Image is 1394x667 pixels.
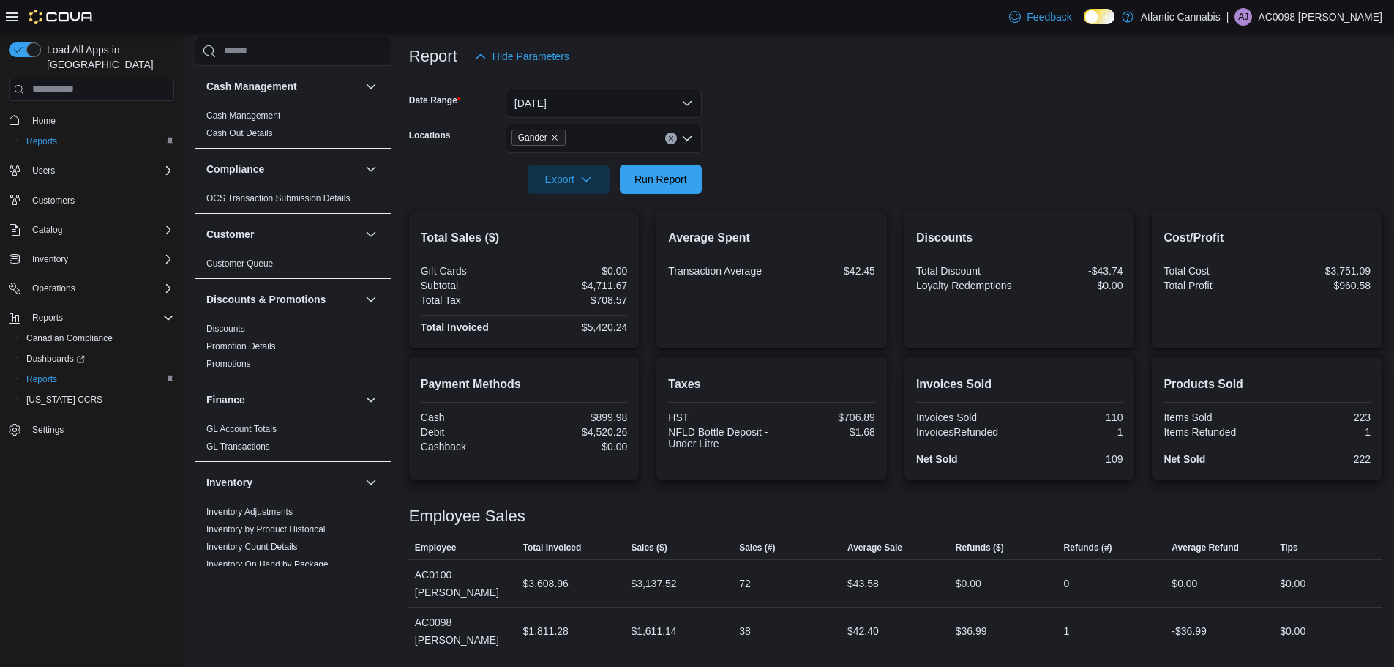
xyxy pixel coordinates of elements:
button: Operations [3,278,180,299]
a: Customers [26,192,80,209]
button: Home [3,110,180,131]
button: Export [528,165,610,194]
span: Operations [26,280,174,297]
button: Finance [362,391,380,409]
button: [US_STATE] CCRS [15,390,180,410]
a: Reports [20,370,63,388]
span: Settings [26,420,174,439]
div: $4,520.26 [527,426,627,438]
div: $43.58 [847,575,879,592]
span: Inventory Adjustments [206,506,293,518]
div: $0.00 [1022,280,1123,291]
div: 1 [1064,622,1070,640]
div: $0.00 [527,441,627,452]
div: Total Tax [421,294,521,306]
span: Employee [415,542,457,554]
span: Inventory by Product Historical [206,523,326,535]
span: Inventory Count Details [206,541,298,553]
div: $36.99 [956,622,987,640]
span: Users [26,162,174,179]
h3: Inventory [206,475,252,490]
span: Inventory On Hand by Package [206,559,329,570]
a: OCS Transaction Submission Details [206,193,351,204]
button: Operations [26,280,81,297]
a: Discounts [206,324,245,334]
a: Home [26,112,61,130]
a: Dashboards [15,349,180,369]
button: Remove Gander from selection in this group [550,133,559,142]
span: Settings [32,424,64,436]
div: AC0098 [PERSON_NAME] [409,608,517,655]
button: Inventory [362,474,380,491]
div: HST [668,411,768,423]
div: Items Sold [1163,411,1264,423]
a: GL Transactions [206,441,270,452]
span: Average Refund [1172,542,1239,554]
span: Reports [32,312,63,324]
div: $42.45 [775,265,875,277]
button: [DATE] [506,89,702,118]
span: GL Transactions [206,441,270,452]
span: Canadian Compliance [26,332,113,344]
div: Compliance [195,190,391,213]
h3: Discounts & Promotions [206,292,326,307]
a: GL Account Totals [206,424,277,434]
div: Customer [195,255,391,278]
span: GL Account Totals [206,423,277,435]
div: Loyalty Redemptions [916,280,1016,291]
span: OCS Transaction Submission Details [206,193,351,204]
span: Customers [32,195,75,206]
button: Inventory [206,475,359,490]
button: Finance [206,392,359,407]
p: | [1226,8,1229,26]
div: $0.00 [1172,575,1197,592]
a: Canadian Compliance [20,329,119,347]
a: Dashboards [20,350,91,368]
strong: Net Sold [916,453,958,465]
h2: Cost/Profit [1163,229,1371,247]
span: Promotion Details [206,340,276,352]
div: $3,751.09 [1270,265,1371,277]
span: Sales ($) [631,542,667,554]
div: Gift Cards [421,265,521,277]
span: Catalog [26,221,174,239]
span: Reports [20,133,174,150]
div: $706.89 [775,411,875,423]
button: Run Report [620,165,702,194]
div: $3,608.96 [523,575,569,592]
button: Customer [206,227,359,242]
h3: Report [409,48,457,65]
div: 1 [1022,426,1123,438]
span: Gander [518,130,547,145]
h2: Products Sold [1163,376,1371,393]
button: Reports [26,309,69,327]
span: AJ [1238,8,1248,26]
a: Cash Management [206,111,280,121]
span: Tips [1280,542,1297,554]
div: 222 [1270,453,1371,465]
p: Atlantic Cannabis [1141,8,1221,26]
a: Cash Out Details [206,128,273,138]
div: Total Profit [1163,280,1264,291]
span: Gander [511,130,566,146]
button: Clear input [665,133,677,144]
button: Cash Management [362,78,380,95]
span: Export [536,165,601,194]
a: Reports [20,133,63,150]
span: Customers [26,191,174,209]
span: Operations [32,283,75,294]
div: $0.00 [956,575,981,592]
div: -$43.74 [1022,265,1123,277]
div: Finance [195,420,391,461]
div: Subtotal [421,280,521,291]
h3: Compliance [206,162,264,176]
div: Total Cost [1163,265,1264,277]
div: Discounts & Promotions [195,320,391,379]
button: Inventory [26,250,74,268]
span: Run Report [634,172,687,187]
h2: Invoices Sold [916,376,1123,393]
span: Dashboards [26,353,85,365]
button: Users [26,162,61,179]
div: Transaction Average [668,265,768,277]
